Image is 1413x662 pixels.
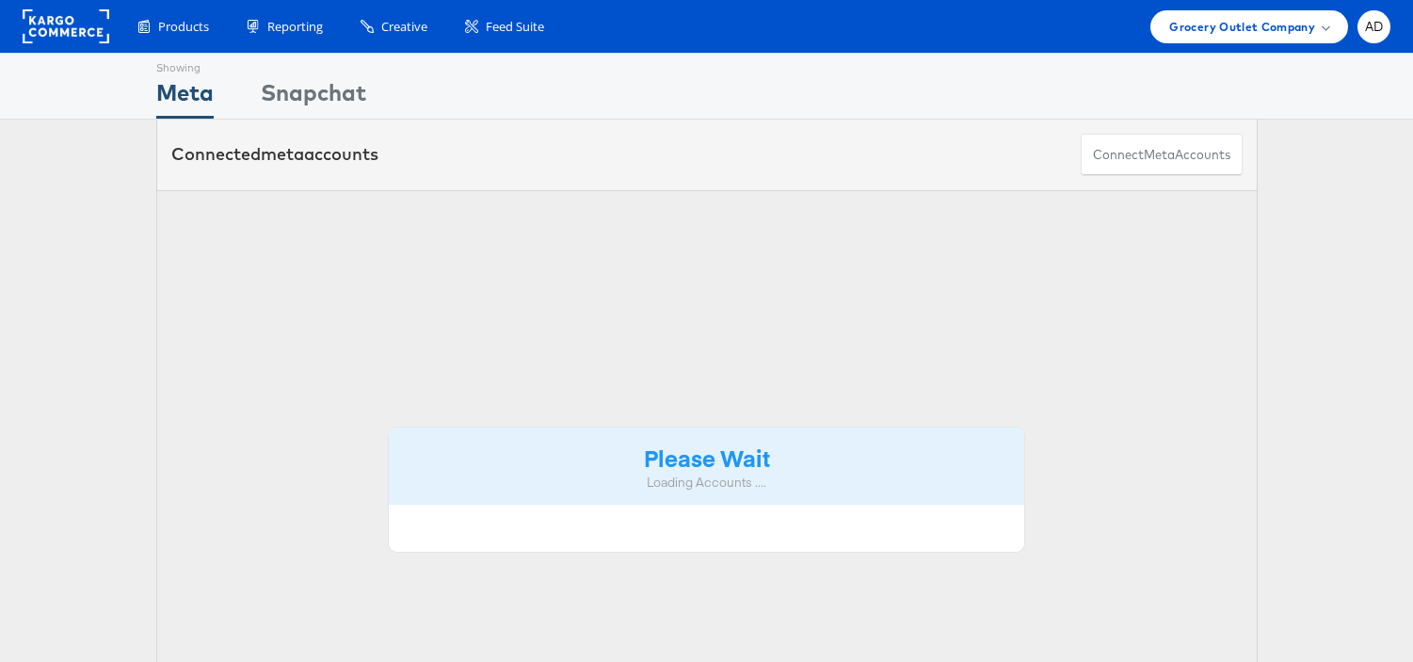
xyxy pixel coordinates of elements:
button: ConnectmetaAccounts [1081,134,1243,176]
span: Feed Suite [486,18,544,36]
span: Reporting [267,18,323,36]
strong: Please Wait [644,442,770,473]
div: Showing [156,54,214,76]
span: AD [1365,21,1384,33]
span: Creative [381,18,427,36]
div: Connected accounts [171,142,378,167]
span: meta [261,143,304,165]
span: Grocery Outlet Company [1169,17,1315,37]
div: Loading Accounts .... [403,474,1011,492]
div: Snapchat [261,76,366,119]
span: meta [1144,146,1175,164]
div: Meta [156,76,214,119]
span: Products [158,18,209,36]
